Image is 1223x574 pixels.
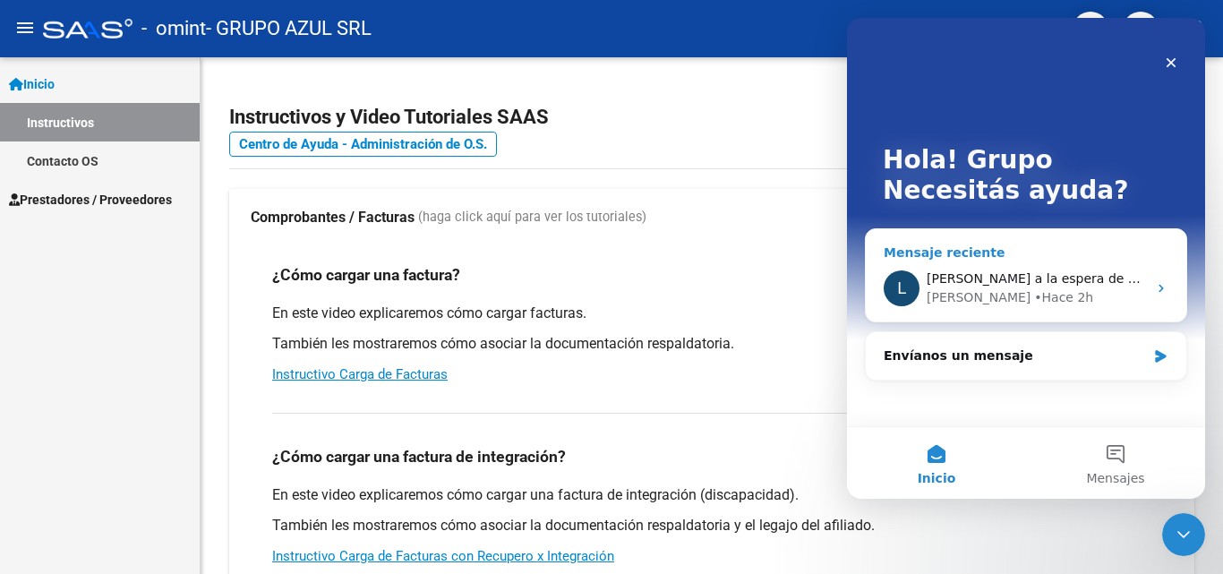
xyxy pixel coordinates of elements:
a: Instructivo Carga de Facturas [272,366,448,382]
div: [PERSON_NAME] [80,270,184,289]
span: Prestadores / Proveedores [9,190,172,210]
h3: ¿Cómo cargar una factura? [272,262,460,287]
a: Centro de Ayuda - Administración de O.S. [229,132,497,157]
mat-expansion-panel-header: Comprobantes / Facturas (haga click aquí para ver los tutoriales) [229,189,1194,246]
h2: Instructivos y Video Tutoriales SAAS [229,100,1194,134]
p: En este video explicaremos cómo cargar una factura de integración (discapacidad). [272,485,1151,505]
span: (haga click aquí para ver los tutoriales) [418,208,646,227]
span: [PERSON_NAME] a la espera de sus comentarios [80,253,384,268]
span: Inicio [71,454,109,467]
span: Mensajes [239,454,297,467]
iframe: Intercom live chat [847,18,1205,499]
p: También les mostraremos cómo asociar la documentación respaldatoria y el legajo del afiliado. [272,516,1151,535]
iframe: Intercom live chat [1162,513,1205,556]
div: Envíanos un mensaje [37,329,299,347]
div: • Hace 2h [187,270,246,289]
button: Mensajes [179,409,358,481]
span: Inicio [9,74,55,94]
p: En este video explicaremos cómo cargar facturas. [272,304,1151,323]
span: - GRUPO AZUL SRL [206,9,372,48]
h3: ¿Cómo cargar una factura de integración? [272,444,566,469]
strong: Comprobantes / Facturas [251,208,415,227]
span: - omint [141,9,206,48]
a: Instructivo Carga de Facturas con Recupero x Integración [272,548,614,564]
div: Cerrar [308,29,340,61]
mat-icon: menu [14,17,36,39]
div: Envíanos un mensaje [18,313,340,363]
p: También les mostraremos cómo asociar la documentación respaldatoria. [272,334,1151,354]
